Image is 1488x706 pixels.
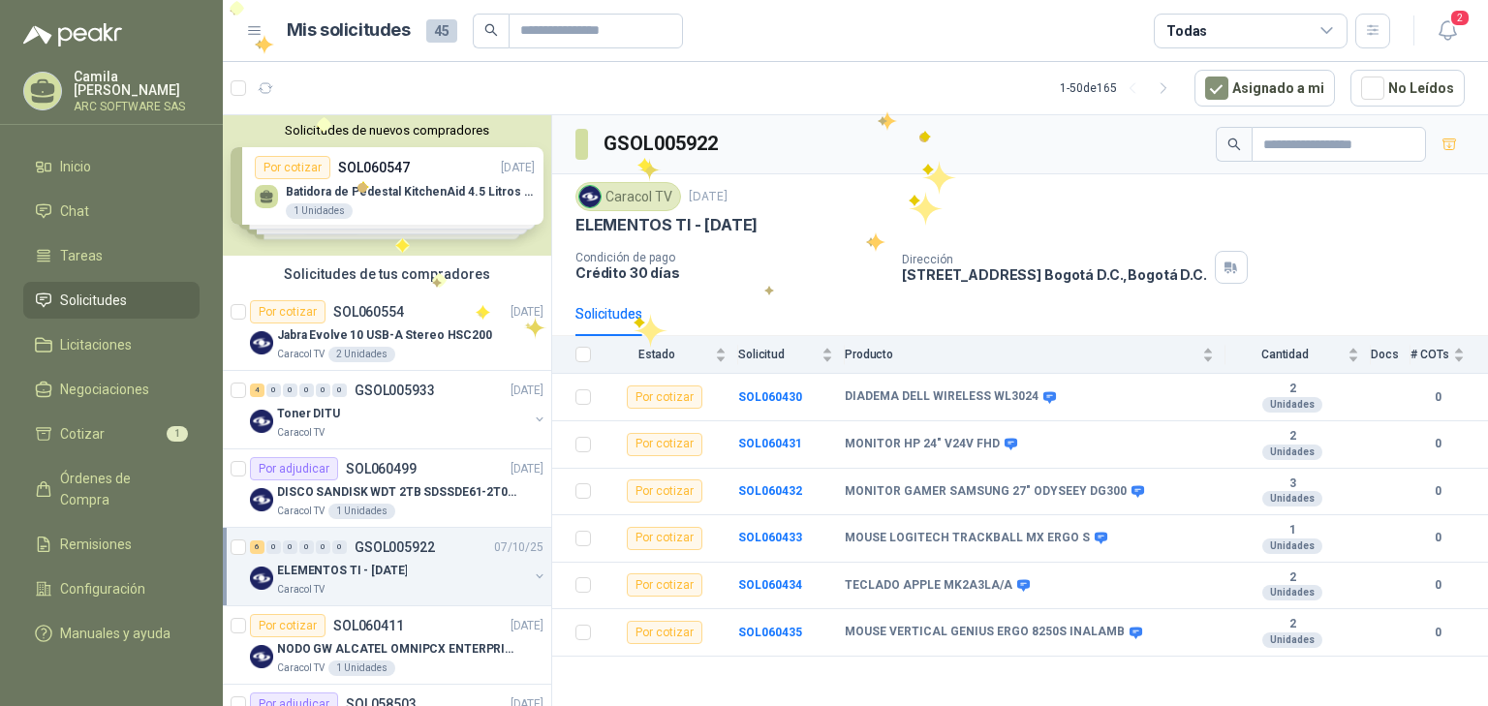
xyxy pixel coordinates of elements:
b: 0 [1410,624,1465,642]
b: DIADEMA DELL WIRELESS WL3024 [845,389,1038,405]
div: 0 [316,540,330,554]
a: SOL060434 [738,578,802,592]
div: Por cotizar [250,300,325,323]
p: Caracol TV [277,425,325,441]
p: Caracol TV [277,660,325,676]
th: Producto [845,336,1225,374]
p: GSOL005922 [355,540,435,554]
b: TECLADO APPLE MK2A3LA/A [845,578,1012,594]
p: Camila [PERSON_NAME] [74,70,200,97]
a: SOL060435 [738,626,802,639]
p: Caracol TV [277,347,325,362]
button: Asignado a mi [1194,70,1335,107]
div: Unidades [1262,538,1322,554]
p: Crédito 30 días [575,264,886,281]
div: Por cotizar [627,433,702,456]
span: Manuales y ayuda [60,623,170,644]
h3: GSOL005922 [604,129,721,159]
div: 1 - 50 de 165 [1060,73,1179,104]
p: [DATE] [511,303,543,322]
b: 0 [1410,482,1465,501]
div: 1 Unidades [328,660,395,676]
p: Caracol TV [277,582,325,598]
span: Inicio [60,156,91,177]
div: 0 [266,384,281,397]
p: SOL060411 [333,619,404,632]
span: Configuración [60,578,145,599]
a: 4 0 0 0 0 0 GSOL005933[DATE] Company LogoToner DITUCaracol TV [250,379,547,441]
p: DISCO SANDISK WDT 2TB SDSSDE61-2T00-G25 [277,483,518,502]
p: ELEMENTOS TI - [DATE] [277,562,407,580]
span: Producto [845,348,1198,361]
div: 0 [283,384,297,397]
p: Dirección [902,253,1206,266]
span: # COTs [1410,348,1449,361]
a: Por cotizarSOL060554[DATE] Company LogoJabra Evolve 10 USB-A Stereo HSC200Caracol TV2 Unidades [223,292,551,371]
p: SOL060554 [333,305,404,319]
span: Solicitud [738,348,818,361]
div: 2 Unidades [328,347,395,362]
p: GSOL005933 [355,384,435,397]
div: 0 [316,384,330,397]
p: 07/10/25 [494,538,543,557]
div: 0 [299,540,314,554]
div: Unidades [1262,585,1322,600]
span: Cantidad [1225,348,1344,361]
span: Cotizar [60,423,105,445]
div: Unidades [1262,397,1322,413]
div: Por cotizar [627,573,702,597]
span: Chat [60,200,89,222]
div: 1 Unidades [328,504,395,519]
div: Por cotizar [250,614,325,637]
p: Jabra Evolve 10 USB-A Stereo HSC200 [277,326,492,345]
img: Company Logo [250,488,273,511]
span: Licitaciones [60,334,132,355]
p: Toner DITU [277,405,340,423]
div: 4 [250,384,264,397]
a: SOL060431 [738,437,802,450]
a: Por cotizarSOL060411[DATE] Company LogoNODO GW ALCATEL OMNIPCX ENTERPRISE SIPCaracol TV1 Unidades [223,606,551,685]
b: MONITOR GAMER SAMSUNG 27" ODYSEEY DG300 [845,484,1127,500]
b: 0 [1410,435,1465,453]
b: MOUSE LOGITECH TRACKBALL MX ERGO S [845,531,1090,546]
b: 2 [1225,570,1359,586]
button: Solicitudes de nuevos compradores [231,123,543,138]
a: SOL060433 [738,531,802,544]
div: Solicitudes de nuevos compradoresPor cotizarSOL060547[DATE] Batidora de Pedestal KitchenAid 4.5 L... [223,115,551,256]
img: Company Logo [250,645,273,668]
div: Todas [1166,20,1207,42]
p: NODO GW ALCATEL OMNIPCX ENTERPRISE SIP [277,640,518,659]
a: Cotizar1 [23,415,200,452]
div: Por adjudicar [250,457,338,480]
div: Unidades [1262,632,1322,648]
a: Por adjudicarSOL060499[DATE] Company LogoDISCO SANDISK WDT 2TB SDSSDE61-2T00-G25Caracol TV1 Unidades [223,449,551,528]
a: Tareas [23,237,200,274]
button: No Leídos [1350,70,1465,107]
a: 6 0 0 0 0 0 GSOL00592207/10/25 Company LogoELEMENTOS TI - [DATE]Caracol TV [250,536,547,598]
th: # COTs [1410,336,1488,374]
b: 3 [1225,476,1359,492]
div: 0 [266,540,281,554]
a: Negociaciones [23,371,200,408]
b: 0 [1410,388,1465,407]
span: search [1227,138,1241,151]
img: Company Logo [250,410,273,433]
th: Solicitud [738,336,845,374]
div: 0 [332,384,347,397]
p: [DATE] [511,617,543,635]
a: SOL060430 [738,390,802,404]
p: [DATE] [511,460,543,478]
th: Docs [1371,336,1410,374]
button: 2 [1430,14,1465,48]
b: MONITOR HP 24" V24V FHD [845,437,1000,452]
a: Solicitudes [23,282,200,319]
b: 2 [1225,429,1359,445]
a: Manuales y ayuda [23,615,200,652]
img: Logo peakr [23,23,122,46]
a: Licitaciones [23,326,200,363]
th: Cantidad [1225,336,1371,374]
